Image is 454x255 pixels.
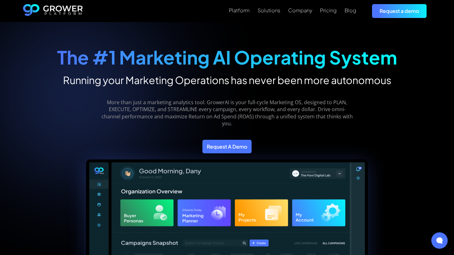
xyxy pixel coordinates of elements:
a: Request A Demo [202,140,252,153]
p: More than just a marketing analytics tool. GrowerAI is your full-cycle Marketing OS, designed to ... [101,99,354,127]
a: Solutions [258,7,280,14]
div: Blog [345,7,356,13]
a: home [23,4,83,18]
a: Company [288,7,312,14]
div: Platform [229,7,250,13]
strong: The #1 Marketing AI Operating System [57,46,397,69]
a: Request a demo [372,4,427,18]
div: Pricing [320,7,337,13]
a: Pricing [320,7,337,14]
a: Platform [229,7,250,14]
div: Company [288,7,312,13]
h2: Running your Marketing Operations has never been more autonomous [57,74,397,86]
div: Solutions [258,7,280,13]
a: Blog [345,7,356,14]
